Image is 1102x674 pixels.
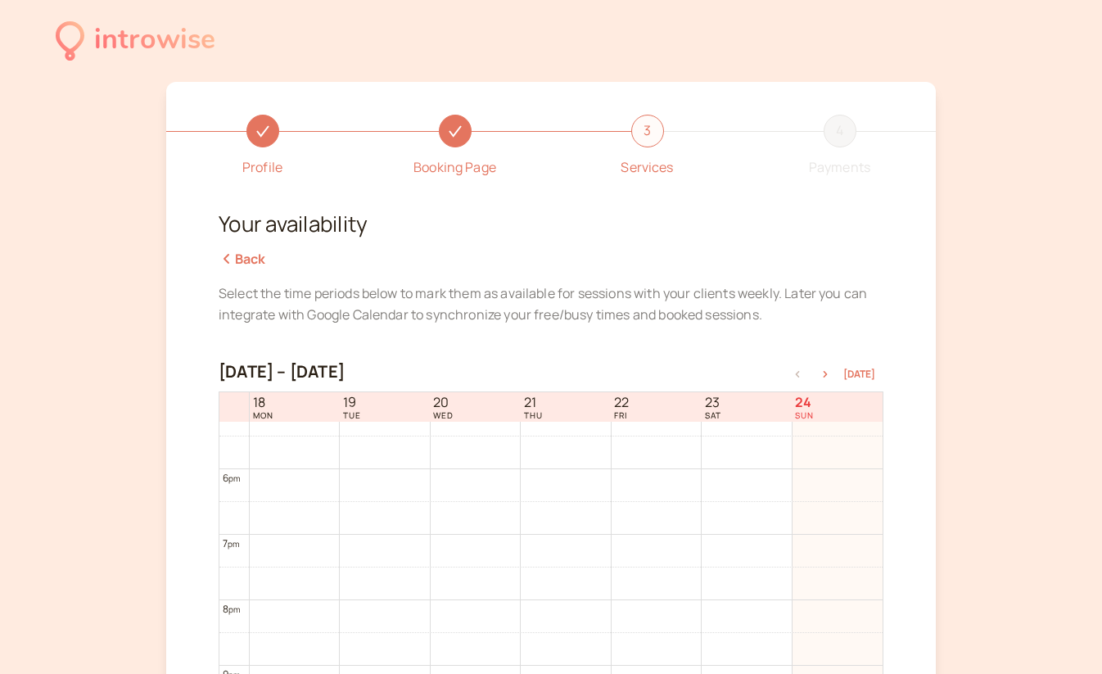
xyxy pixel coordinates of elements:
div: 6 [223,470,241,486]
span: FRI [614,410,629,420]
button: [DATE] [843,369,875,380]
span: pm [228,604,240,615]
span: MON [253,410,273,420]
span: 18 [253,395,273,410]
iframe: Chat Widget [1020,595,1102,674]
h2: Your availability [219,211,883,236]
h2: [DATE] – [DATE] [219,362,345,382]
div: Services [621,157,673,179]
span: 21 [524,395,543,410]
span: TUE [343,410,361,420]
a: Back [219,250,266,268]
a: Booking Page [359,115,551,179]
span: pm [228,473,240,484]
span: WED [433,410,454,420]
a: August 20, 2025 [430,393,457,422]
span: 23 [705,395,721,410]
a: Profile [166,115,359,179]
a: 3Services [551,115,743,179]
a: introwise [56,18,215,63]
span: 24 [795,395,814,410]
a: August 23, 2025 [702,393,725,422]
div: 3 [631,115,664,147]
a: August 21, 2025 [521,393,546,422]
div: Profile [242,157,282,179]
a: August 18, 2025 [250,393,277,422]
a: August 22, 2025 [611,393,632,422]
span: THU [524,410,543,420]
span: 19 [343,395,361,410]
div: Booking Page [413,157,496,179]
div: Select the time periods below to mark them as available for sessions with your clients weekly. La... [219,283,883,326]
a: August 19, 2025 [340,393,364,422]
span: 22 [614,395,629,410]
span: SAT [705,410,721,420]
div: 8 [223,601,241,617]
span: pm [228,538,239,550]
a: August 24, 2025 [792,393,817,422]
div: 4 [824,115,856,147]
span: 20 [433,395,454,410]
div: Payments [809,157,870,179]
span: SUN [795,410,814,420]
div: introwise [94,18,215,63]
div: 7 [223,536,240,551]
